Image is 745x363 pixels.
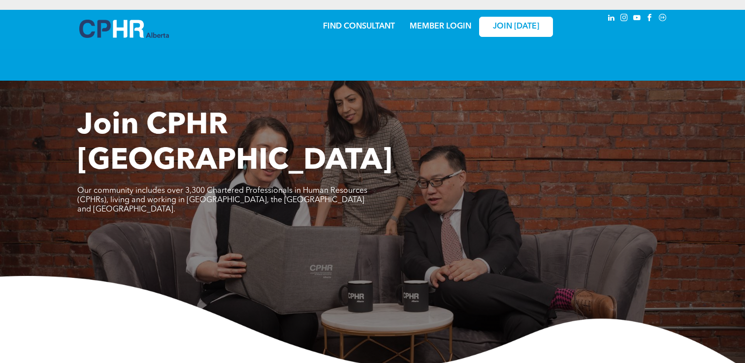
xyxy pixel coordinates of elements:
a: instagram [619,12,630,26]
a: FIND CONSULTANT [323,23,395,30]
a: facebook [645,12,655,26]
span: Join CPHR [GEOGRAPHIC_DATA] [77,111,392,176]
a: JOIN [DATE] [479,17,553,37]
a: MEMBER LOGIN [410,23,471,30]
a: Social network [657,12,668,26]
span: JOIN [DATE] [493,22,539,31]
a: linkedin [606,12,617,26]
a: youtube [632,12,643,26]
span: Our community includes over 3,300 Chartered Professionals in Human Resources (CPHRs), living and ... [77,187,367,213]
img: A blue and white logo for cp alberta [79,20,169,38]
